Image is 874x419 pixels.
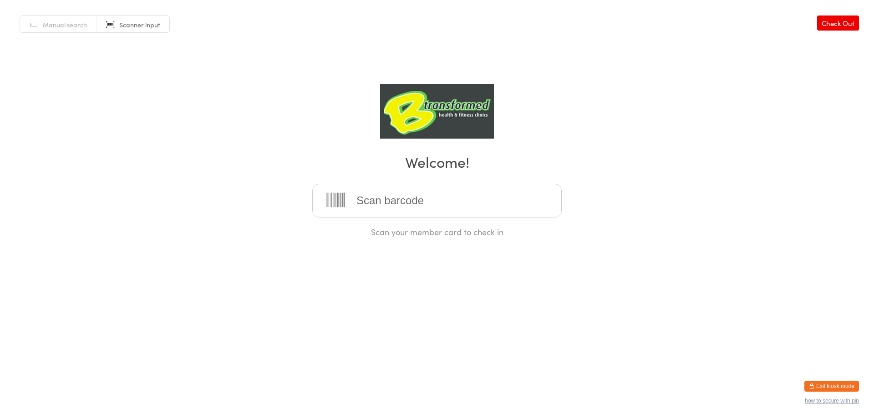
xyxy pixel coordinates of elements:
[312,226,562,238] div: Scan your member card to check in
[43,20,87,29] span: Manual search
[9,151,865,172] h2: Welcome!
[805,398,859,404] button: how to secure with pin
[804,381,859,392] button: Exit kiosk mode
[312,184,562,217] input: Scan barcode
[380,84,494,139] img: B Transformed Gym
[817,16,859,31] a: Check Out
[119,20,160,29] span: Scanner input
